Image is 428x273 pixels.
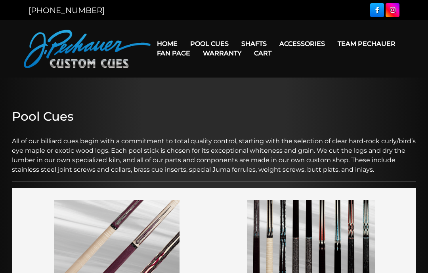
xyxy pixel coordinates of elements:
[248,43,278,63] a: Cart
[235,34,273,54] a: Shafts
[151,34,184,54] a: Home
[197,43,248,63] a: Warranty
[331,34,402,54] a: Team Pechauer
[12,109,416,124] h2: Pool Cues
[24,30,151,68] img: Pechauer Custom Cues
[29,6,105,15] a: [PHONE_NUMBER]
[273,34,331,54] a: Accessories
[12,127,416,174] p: All of our billiard cues begin with a commitment to total quality control, starting with the sele...
[184,34,235,54] a: Pool Cues
[151,43,197,63] a: Fan Page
